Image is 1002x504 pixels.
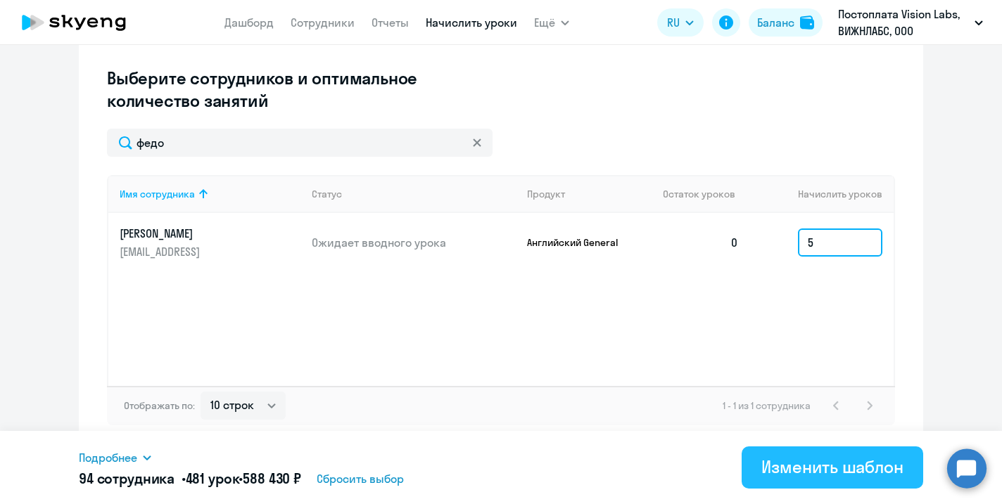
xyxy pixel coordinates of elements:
[124,399,195,412] span: Отображать по:
[107,67,463,112] h3: Выберите сотрудников и оптимальное количество занятий
[534,14,555,31] span: Ещё
[312,188,342,200] div: Статус
[663,188,750,200] div: Остаток уроков
[372,15,409,30] a: Отчеты
[120,188,300,200] div: Имя сотрудника
[79,449,137,466] span: Подробнее
[761,455,903,478] div: Изменить шаблон
[750,175,894,213] th: Начислить уроков
[120,226,300,259] a: [PERSON_NAME][EMAIL_ADDRESS]
[723,399,811,412] span: 1 - 1 из 1 сотрудника
[317,470,404,487] span: Сбросить выбор
[749,8,823,37] button: Балансbalance
[527,236,633,249] p: Английский General
[120,226,277,241] p: [PERSON_NAME]
[663,188,735,200] span: Остаток уроков
[831,6,990,39] button: Постоплата Vision Labs, ВИЖНЛАБС, ООО
[742,446,923,489] button: Изменить шаблон
[652,213,750,272] td: 0
[243,470,301,487] span: 588 430 ₽
[107,129,493,157] input: Поиск по имени, email, продукту или статусу
[120,188,195,200] div: Имя сотрудника
[527,188,565,200] div: Продукт
[527,188,652,200] div: Продукт
[657,8,704,37] button: RU
[757,14,794,31] div: Баланс
[312,235,516,250] p: Ожидает вводного урока
[800,15,814,30] img: balance
[534,8,569,37] button: Ещё
[426,15,517,30] a: Начислить уроки
[312,188,516,200] div: Статус
[186,470,239,487] span: 481 урок
[120,244,277,259] p: [EMAIL_ADDRESS]
[224,15,274,30] a: Дашборд
[79,469,301,489] h5: 94 сотрудника • •
[291,15,355,30] a: Сотрудники
[838,6,969,39] p: Постоплата Vision Labs, ВИЖНЛАБС, ООО
[667,14,680,31] span: RU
